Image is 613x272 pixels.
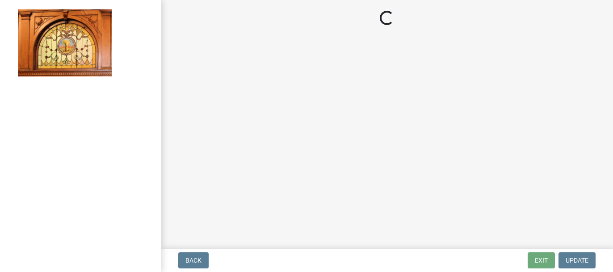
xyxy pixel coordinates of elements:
[558,252,596,268] button: Update
[528,252,555,268] button: Exit
[185,257,202,264] span: Back
[18,9,112,76] img: Jasper County, Indiana
[178,252,209,268] button: Back
[566,257,588,264] span: Update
